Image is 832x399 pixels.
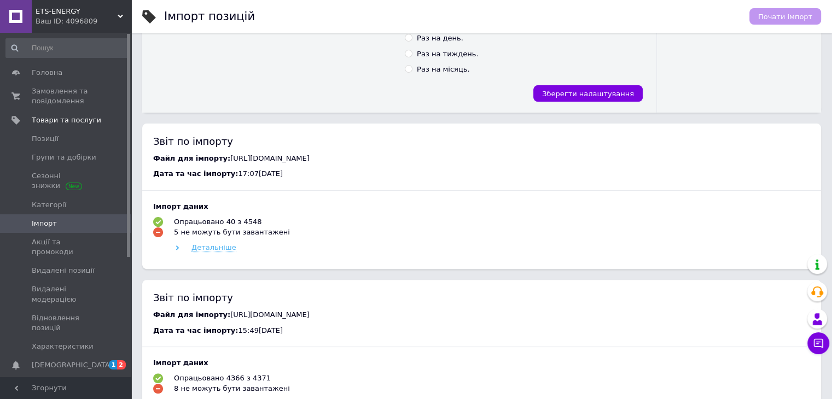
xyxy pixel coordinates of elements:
[153,134,810,148] div: Звіт по імпорту
[164,10,255,23] h1: Імпорт позицій
[36,16,131,26] div: Ваш ID: 4096809
[36,7,118,16] span: ETS-ENERGY
[32,284,101,304] span: Видалені модерацією
[32,237,101,257] span: Акції та промокоди
[32,266,95,275] span: Видалені позиції
[417,33,463,43] div: Раз на день.
[32,200,66,210] span: Категорії
[32,68,62,78] span: Головна
[542,90,634,98] span: Зберегти налаштування
[153,310,230,319] span: Файл для імпорту:
[32,115,101,125] span: Товари та послуги
[117,360,126,369] span: 2
[32,171,101,191] span: Сезонні знижки
[32,134,59,144] span: Позиції
[153,202,810,212] div: Імпорт даних
[174,384,290,394] div: 8 не можуть бути завантажені
[174,217,261,227] div: Опрацьовано 40 з 4548
[417,49,478,59] div: Раз на тиждень.
[191,243,236,252] span: Детальніше
[109,360,118,369] span: 1
[153,326,238,335] span: Дата та час імпорту:
[153,358,810,368] div: Імпорт даних
[32,360,113,370] span: [DEMOGRAPHIC_DATA]
[238,326,282,335] span: 15:49[DATE]
[153,169,238,178] span: Дата та час імпорту:
[230,154,310,162] span: [URL][DOMAIN_NAME]
[153,154,230,162] span: Файл для імпорту:
[32,86,101,106] span: Замовлення та повідомлення
[32,313,101,333] span: Відновлення позицій
[32,152,96,162] span: Групи та добірки
[5,38,129,58] input: Пошук
[174,373,271,383] div: Опрацьовано 4366 з 4371
[533,85,643,102] button: Зберегти налаштування
[417,64,469,74] div: Раз на місяць.
[174,227,290,237] div: 5 не можуть бути завантажені
[153,291,810,304] div: Звіт по імпорту
[32,219,57,228] span: Імпорт
[238,169,282,178] span: 17:07[DATE]
[230,310,310,319] span: [URL][DOMAIN_NAME]
[807,332,829,354] button: Чат з покупцем
[32,342,94,351] span: Характеристики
